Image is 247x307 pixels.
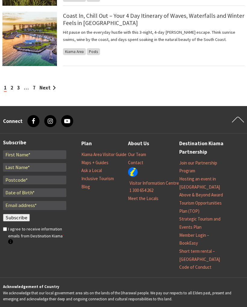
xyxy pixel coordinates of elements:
a: Maps + Guides [81,160,108,166]
span: Posts [87,49,100,55]
a: Contact [128,160,143,166]
a: Meet the Locals [128,196,158,202]
a: Tourism Opportunities Plan (TOP) [179,200,222,215]
span: 1 [4,85,7,92]
img: Kiama Harbour [2,12,57,66]
a: Short term rental – [GEOGRAPHIC_DATA] Code of Conduct [179,249,220,271]
h3: Connect [3,118,23,125]
h3: Subscribe [3,140,66,146]
a: Ask a Local [81,168,102,174]
p: Hit pause on the everyday hustle with this 3-night, 4-day [PERSON_NAME] escape. Think sunrise swi... [63,29,245,43]
a: Hosting an event in [GEOGRAPHIC_DATA] [179,176,220,190]
input: Date of Birth* [3,189,66,197]
a: Plan [81,140,92,149]
a: 1 300 654 262 [130,188,153,194]
a: Coast In, Chill Out – Your 4 Day Itinerary of Waves, Waterfalls and Winter Feels in [GEOGRAPHIC_D... [63,12,244,27]
a: Next [39,85,56,91]
a: Inclusive Tourism [81,176,114,182]
input: Postcode* [3,176,66,185]
a: 2 [11,85,13,91]
a: About Us [128,140,149,149]
input: First Name* [3,151,66,159]
a: 7 [33,85,36,91]
input: Subscribe [3,214,30,222]
a: Blog [81,184,90,190]
a: Kiama Area Visitor Guide [81,152,127,158]
input: Email address* [3,201,66,210]
a: Join our Partnership Program [179,160,217,174]
a: Strategic Tourism and Events Plan [179,216,220,230]
a: Above & Beyond Award [179,192,223,198]
strong: Acknowledgement of Country [3,284,59,290]
input: Last Name* [3,163,66,172]
a: Our Team [128,152,146,158]
label: I agree to receive information emails from Destination Kiama [8,226,66,246]
p: We acknowledge that our local government area sits on the lands of the Dharawal people. We pay ou... [3,284,244,303]
a: Destination Kiama Partnership [179,140,226,157]
span: … [24,85,29,91]
a: Visitor Information Centre [130,180,179,186]
a: Member Login – BookEasy [179,233,209,247]
a: 3 [17,85,20,91]
span: Kiama Area [63,49,86,55]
